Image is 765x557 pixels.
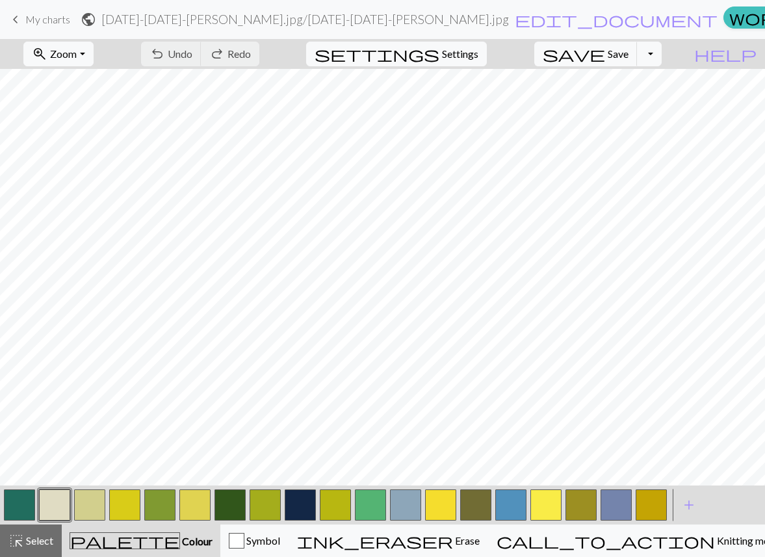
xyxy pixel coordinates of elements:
button: Colour [62,525,220,557]
span: Erase [453,534,480,547]
span: edit_document [515,10,718,29]
span: call_to_action [497,532,715,550]
span: palette [70,532,179,550]
span: Select [24,534,53,547]
button: SettingsSettings [306,42,487,66]
span: zoom_in [32,45,47,63]
a: My charts [8,8,70,31]
h2: [DATE]-[DATE]-[PERSON_NAME].jpg / [DATE]-[DATE]-[PERSON_NAME].jpg [101,12,509,27]
span: save [543,45,605,63]
i: Settings [315,46,439,62]
span: add [681,496,697,514]
span: keyboard_arrow_left [8,10,23,29]
span: Settings [442,46,478,62]
span: highlight_alt [8,532,24,550]
button: Zoom [23,42,93,66]
span: ink_eraser [297,532,453,550]
span: help [694,45,757,63]
span: Zoom [50,47,77,60]
button: Erase [289,525,488,557]
span: My charts [25,13,70,25]
button: Save [534,42,638,66]
button: Symbol [220,525,289,557]
span: Save [608,47,629,60]
span: settings [315,45,439,63]
span: Symbol [244,534,280,547]
span: public [81,10,96,29]
span: Colour [180,535,213,547]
